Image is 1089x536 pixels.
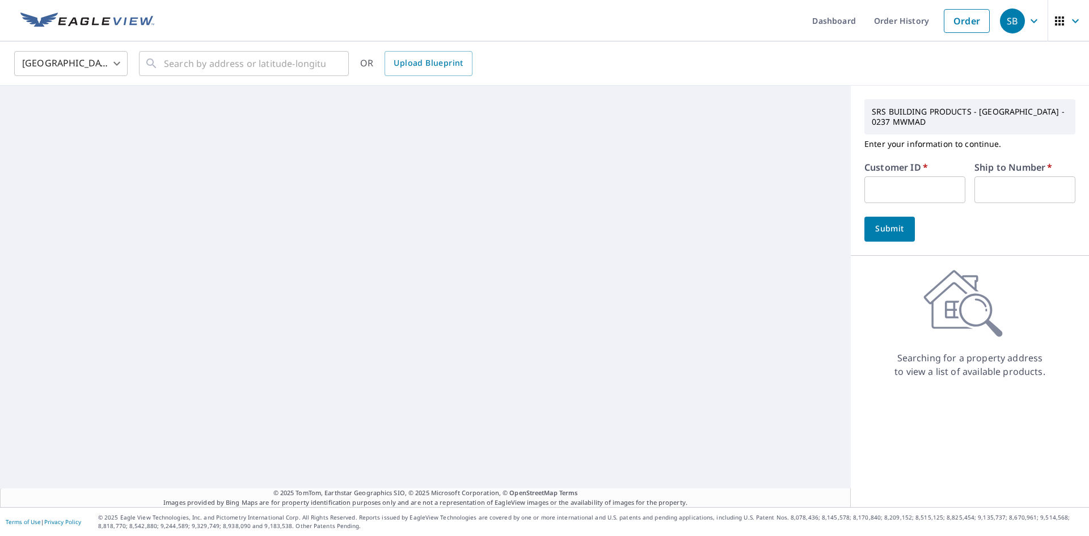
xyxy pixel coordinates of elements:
[385,51,472,76] a: Upload Blueprint
[944,9,990,33] a: Order
[394,56,463,70] span: Upload Blueprint
[864,217,915,242] button: Submit
[6,518,81,525] p: |
[864,134,1075,154] p: Enter your information to continue.
[867,102,1073,132] p: SRS BUILDING PRODUCTS - [GEOGRAPHIC_DATA] - 0237 MWMAD
[894,351,1046,378] p: Searching for a property address to view a list of available products.
[20,12,154,29] img: EV Logo
[44,518,81,526] a: Privacy Policy
[1000,9,1025,33] div: SB
[6,518,41,526] a: Terms of Use
[974,163,1052,172] label: Ship to Number
[559,488,578,497] a: Terms
[864,163,928,172] label: Customer ID
[273,488,578,498] span: © 2025 TomTom, Earthstar Geographics SIO, © 2025 Microsoft Corporation, ©
[873,222,906,236] span: Submit
[164,48,326,79] input: Search by address or latitude-longitude
[509,488,557,497] a: OpenStreetMap
[360,51,472,76] div: OR
[98,513,1083,530] p: © 2025 Eagle View Technologies, Inc. and Pictometry International Corp. All Rights Reserved. Repo...
[14,48,128,79] div: [GEOGRAPHIC_DATA]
